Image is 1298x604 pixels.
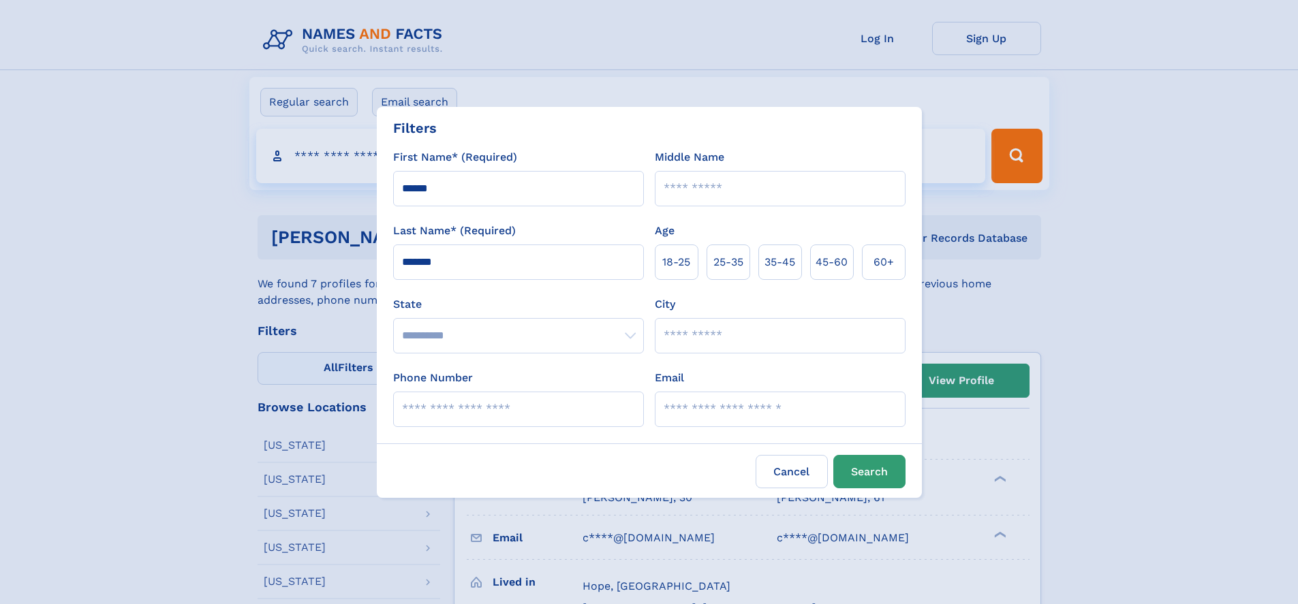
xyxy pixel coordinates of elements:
[393,370,473,386] label: Phone Number
[874,254,894,270] span: 60+
[655,296,675,313] label: City
[764,254,795,270] span: 35‑45
[713,254,743,270] span: 25‑35
[655,149,724,165] label: Middle Name
[393,296,644,313] label: State
[393,223,516,239] label: Last Name* (Required)
[655,223,675,239] label: Age
[756,455,828,488] label: Cancel
[662,254,690,270] span: 18‑25
[393,149,517,165] label: First Name* (Required)
[833,455,906,488] button: Search
[816,254,848,270] span: 45‑60
[655,370,684,386] label: Email
[393,118,437,138] div: Filters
